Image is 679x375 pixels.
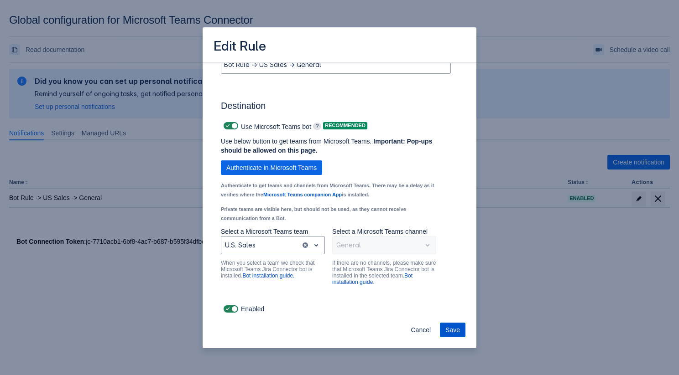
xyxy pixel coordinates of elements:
span: Cancel [411,323,431,337]
p: Use below button to get teams from Microsoft Teams. [221,137,436,155]
span: Recommended [323,123,367,128]
button: Save [440,323,465,337]
input: Please enter the name of the rule here [221,57,450,73]
p: When you select a team we check that Microsoft Teams Jira Connector bot is installed. [221,260,325,279]
h3: Destination [221,100,451,115]
div: Enabled [221,303,458,315]
a: Microsoft Teams companion App [263,192,342,197]
p: If there are no channels, please make sure that Microsoft Teams Jira Connector bot is installed i... [332,260,436,285]
small: Private teams are visible here, but should not be used, as they cannot receive communication from... [221,206,406,221]
span: Save [445,323,460,337]
a: Bot installation guide. [242,272,294,279]
a: Bot installation guide. [332,272,413,285]
p: Select a Microsoft Teams team [221,227,325,236]
button: clear [302,241,309,249]
span: Authenticate in Microsoft Teams [226,160,317,175]
small: Authenticate to get teams and channels from Microsoft Teams. There may be a delay as it verifies ... [221,183,434,197]
button: Authenticate in Microsoft Teams [221,160,322,175]
p: Select a Microsoft Teams channel [332,227,436,236]
button: Cancel [405,323,436,337]
span: ? [313,123,322,130]
div: Use Microsoft Teams bot [221,119,311,132]
span: open [311,240,322,251]
h3: Edit Rule [214,38,266,56]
